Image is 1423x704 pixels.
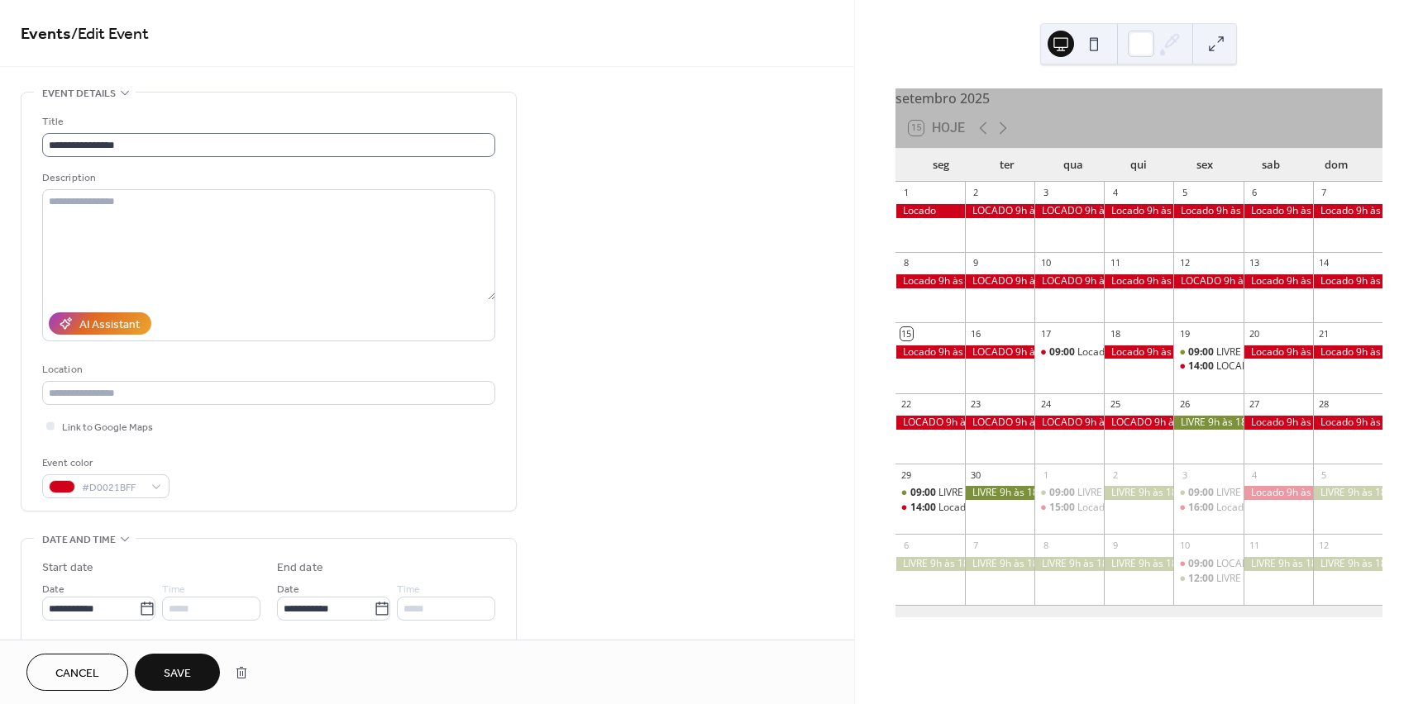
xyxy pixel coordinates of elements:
div: Locado 9h às 18h [895,274,965,288]
span: Event details [42,85,116,102]
div: 2 [970,187,982,199]
div: LIVRE 9h às 18h [1034,557,1104,571]
button: Save [135,654,220,691]
div: 12 [1178,257,1191,269]
div: Locado 9h às 18h [1244,204,1313,218]
div: LIVRE 9h às 14h [1034,486,1104,500]
div: Locado 9h às 18h [1173,204,1243,218]
div: Location [42,361,492,378]
div: 18 [1109,327,1121,340]
span: 09:00 [1188,557,1216,571]
div: 5 [1318,469,1330,481]
div: 9 [1109,539,1121,551]
div: Title [42,113,492,131]
div: 12 [1318,539,1330,551]
div: LIVRE 9h às 13h [895,486,965,500]
div: 22 [900,398,913,411]
div: 6 [900,539,913,551]
div: qua [1040,149,1106,182]
div: Description [42,169,492,187]
div: 11 [1109,257,1121,269]
span: 09:00 [1049,345,1077,359]
div: Locado 16h às 18h [1173,501,1243,515]
div: Event color [42,454,166,472]
span: 14:00 [910,501,938,515]
div: LOCADO 9h às 18h [895,416,965,430]
div: LOCADO 9h às 18h [1104,416,1173,430]
div: LOCADO 9h às 18h [1034,416,1104,430]
div: 9 [970,257,982,269]
div: LIVRE 12h às 17h [1216,572,1294,586]
div: LOCADO 9h às 18h [965,345,1034,359]
a: Events [21,18,71,50]
div: End date [277,559,323,577]
div: 24 [1039,398,1052,411]
div: Locado 15h às 18h [1034,501,1104,515]
div: 8 [1039,539,1052,551]
span: Date [42,581,64,598]
div: Locado 9h às 18h [1104,204,1173,218]
div: 20 [1249,327,1261,340]
div: Locado [895,204,965,218]
div: LIVRE 9h às 15h [1216,486,1288,500]
div: LIVRE 9h às 18h [895,557,965,571]
div: 27 [1249,398,1261,411]
span: Link to Google Maps [62,419,153,436]
div: 10 [1178,539,1191,551]
span: Cancel [55,665,99,683]
div: 4 [1109,187,1121,199]
div: 28 [1318,398,1330,411]
div: LIVRE 9h às 18h [1173,416,1243,430]
div: 4 [1249,469,1261,481]
span: 16:00 [1188,501,1216,515]
span: 09:00 [1049,486,1077,500]
div: Locado 9h às 18h [1244,486,1313,500]
div: 10 [1039,257,1052,269]
button: Cancel [26,654,128,691]
div: LIVRE 9h às 14h [1077,486,1149,500]
div: LIVRE 9h às 18h [1313,557,1382,571]
div: dom [1303,149,1369,182]
div: 13 [1249,257,1261,269]
div: Locado 9h às 18h [895,345,965,359]
div: LOCADO 9h às 18h [965,204,1034,218]
div: LIVRE 9h às 18h [1104,557,1173,571]
div: LOCADO 9h às 18h [1173,274,1243,288]
div: LOCADO 9h às 18h [1034,204,1104,218]
div: 11 [1249,539,1261,551]
span: 09:00 [910,486,938,500]
div: LIVRE 9h às 18h [1313,486,1382,500]
div: 29 [900,469,913,481]
div: LOCADO 9h às 12h [1173,557,1243,571]
div: LIVRE 9h às 18h [1104,486,1173,500]
div: 8 [900,257,913,269]
div: LOCADO 9h às 18h [965,416,1034,430]
div: LIVRE 9h às 18h [965,557,1034,571]
div: LOCADO 9h às 18h [965,274,1034,288]
div: 7 [1318,187,1330,199]
div: LOCADO 9h às 12h [1216,557,1304,571]
div: 3 [1039,187,1052,199]
button: AI Assistant [49,312,151,335]
div: LIVRE 9h às 15h [1173,486,1243,500]
div: ter [974,149,1040,182]
div: Locado 16h às 18h [1216,501,1302,515]
div: Locado 14h às 18h [938,501,1024,515]
div: 7 [970,539,982,551]
div: qui [1105,149,1172,182]
div: Start date [42,559,93,577]
div: AI Assistant [79,316,140,334]
span: Date and time [42,531,116,549]
div: Locado 9h às 18h [1104,345,1173,359]
div: Locado 9h às 12h [1077,345,1158,359]
div: Locado 14h às 18h [895,501,965,515]
div: 1 [900,187,913,199]
span: 12:00 [1188,572,1216,586]
div: Locado 9h às 18h [1313,416,1382,430]
div: Locado 9h às 18h [1104,274,1173,288]
span: 14:00 [1188,359,1216,373]
div: 3 [1178,469,1191,481]
div: LOCADO 9h às 18h [1034,274,1104,288]
div: 14 [1318,257,1330,269]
